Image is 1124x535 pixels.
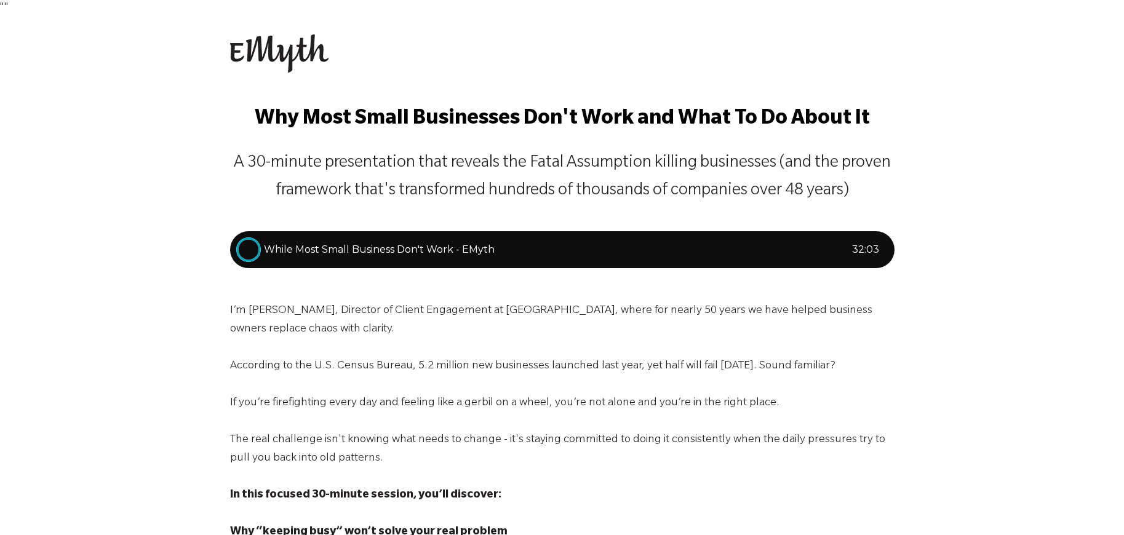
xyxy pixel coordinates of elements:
[230,231,895,268] div: Play audio: While Most Small Business Don't Work - EMyth
[852,242,879,257] div: 32 : 03
[1062,476,1124,535] iframe: Chat Widget
[230,489,501,502] span: In this focused 30-minute session, you’ll discover:
[230,34,329,73] img: EMyth
[230,150,895,205] p: A 30-minute presentation that reveals the Fatal Assumption killing businesses (and the proven fra...
[236,237,261,262] div: Play
[255,109,870,131] span: Why Most Small Businesses Don't Work and What To Do About It
[264,242,852,257] div: While Most Small Business Don't Work - EMyth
